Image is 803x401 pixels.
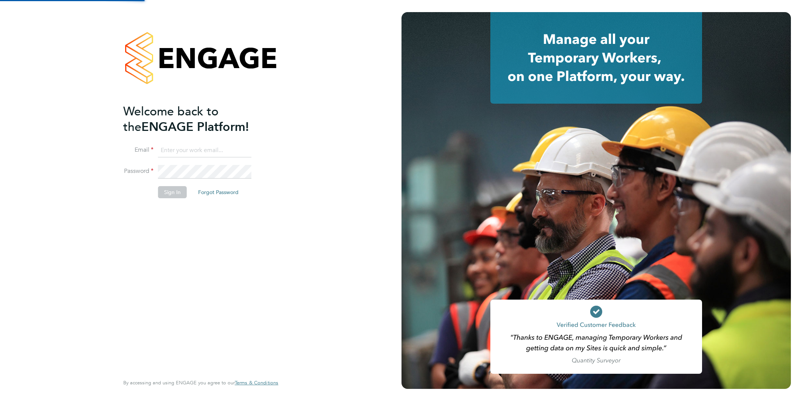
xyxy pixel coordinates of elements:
[158,144,251,157] input: Enter your work email...
[235,380,278,386] a: Terms & Conditions
[123,379,278,386] span: By accessing and using ENGAGE you agree to our
[192,186,245,198] button: Forgot Password
[123,146,153,154] label: Email
[123,167,153,175] label: Password
[158,186,187,198] button: Sign In
[123,104,271,135] h2: ENGAGE Platform!
[123,104,219,134] span: Welcome back to the
[235,379,278,386] span: Terms & Conditions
